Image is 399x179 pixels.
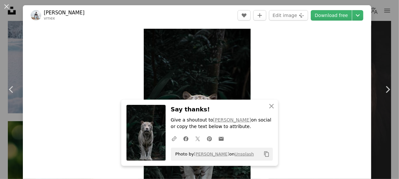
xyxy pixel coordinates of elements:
button: Copy to clipboard [261,149,272,160]
p: Give a shoutout to on social or copy the text below to attribute. [171,117,273,130]
a: [PERSON_NAME] [44,9,85,16]
a: Unsplash [235,152,254,156]
a: Share on Pinterest [204,132,215,145]
a: Share on Facebook [180,132,192,145]
a: vrnex [44,16,55,21]
a: Share over email [215,132,227,145]
a: Share on Twitter [192,132,204,145]
a: [PERSON_NAME] [213,117,251,122]
button: Like [238,10,251,21]
button: Add to Collection [253,10,266,21]
span: Photo by on [172,149,254,159]
a: Next [376,58,399,121]
img: Go to Kar Ming Moo's profile [31,10,41,21]
a: [PERSON_NAME] [194,152,229,156]
button: Choose download size [352,10,363,21]
a: Download free [311,10,352,21]
button: Edit image [269,10,308,21]
h3: Say thanks! [171,105,273,114]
